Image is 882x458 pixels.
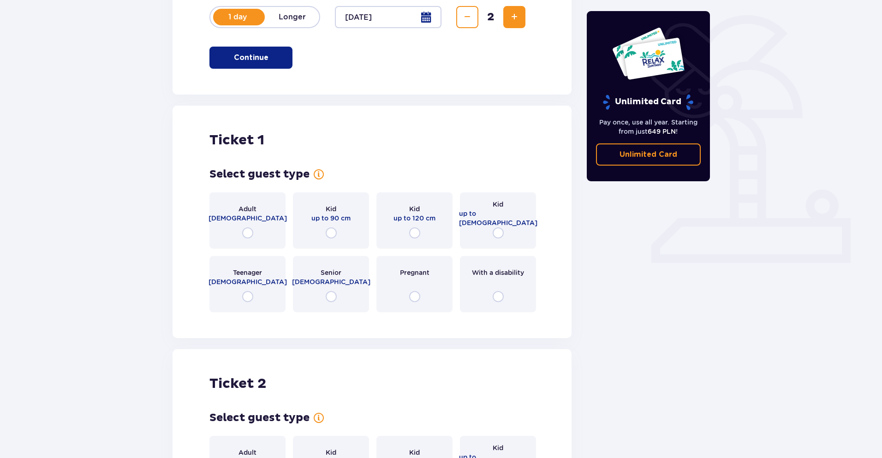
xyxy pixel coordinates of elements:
font: Adult [238,205,256,213]
font: Select guest type [209,411,310,425]
font: Kid [409,449,420,456]
font: Longer [279,12,306,21]
font: Unlimited Card [620,151,677,158]
a: Unlimited Card [596,143,701,166]
font: up to 90 cm [311,214,351,222]
font: ! [676,128,678,135]
font: Kid [409,205,420,213]
img: Two year-round cards for Suntago with the inscription 'UNLIMITED RELAX', on a white background wi... [612,27,685,80]
font: Adult [238,449,256,456]
font: Ticket [209,131,254,149]
font: Kid [493,444,503,452]
font: With a disability [472,269,524,276]
font: up to 120 cm [393,214,435,222]
font: Pay once, use all year. Starting from just [599,119,697,135]
font: [DEMOGRAPHIC_DATA] [209,278,287,286]
font: Teenager [233,269,262,276]
button: Increase [503,6,525,28]
font: 1 day [228,12,247,21]
font: Ticket [209,375,254,392]
font: [DEMOGRAPHIC_DATA] [292,278,370,286]
font: Continue [234,54,268,61]
font: Unlimited Card [615,96,681,107]
font: Pregnant [400,269,429,276]
button: Reduce [456,6,478,28]
font: 2 [257,375,266,392]
font: Senior [321,269,341,276]
font: 649 PLN [648,128,676,135]
font: Kid [326,205,336,213]
font: [DEMOGRAPHIC_DATA] [209,214,287,222]
font: up to [DEMOGRAPHIC_DATA] [459,210,537,226]
font: Kid [326,449,336,456]
button: Continue [209,47,292,69]
font: Select guest type [209,167,310,181]
font: 2 [487,10,495,24]
font: Kid [493,201,503,208]
font: 1 [257,131,264,149]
